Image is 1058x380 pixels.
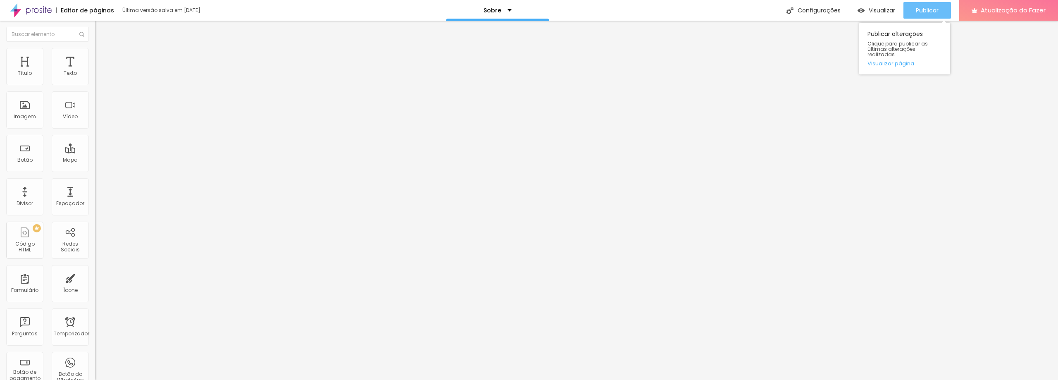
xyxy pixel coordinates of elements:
font: Temporizador [54,330,89,337]
font: Texto [64,69,77,76]
font: Perguntas [12,330,38,337]
font: Redes Sociais [61,240,80,253]
img: view-1.svg [858,7,865,14]
font: Botão [17,156,33,163]
font: Formulário [11,287,38,294]
font: Divisor [17,200,33,207]
font: Código HTML [15,240,35,253]
font: Visualizar [869,6,895,14]
a: Visualizar página [867,61,942,66]
input: Buscar elemento [6,27,89,42]
font: Ícone [63,287,78,294]
button: Visualizar [849,2,903,19]
font: Espaçador [56,200,84,207]
font: Vídeo [63,113,78,120]
font: Clique para publicar as últimas alterações realizadas [867,40,928,58]
font: Visualizar página [867,60,914,67]
font: Sobre [484,6,501,14]
font: Última versão salva em [DATE] [122,7,200,14]
font: Imagem [14,113,36,120]
font: Publicar alterações [867,30,923,38]
iframe: Editor [95,21,1058,380]
button: Publicar [903,2,951,19]
img: Ícone [79,32,84,37]
font: Editor de páginas [61,6,114,14]
font: Mapa [63,156,78,163]
font: Configurações [798,6,841,14]
img: Ícone [786,7,793,14]
font: Publicar [916,6,939,14]
font: Atualização do Fazer [981,6,1046,14]
font: Título [18,69,32,76]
